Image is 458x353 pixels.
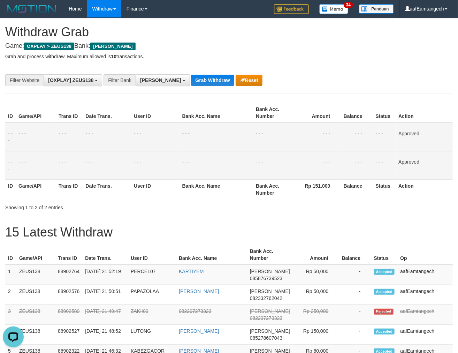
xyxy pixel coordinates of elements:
td: - - - [373,151,396,179]
td: 88902589 [55,305,82,325]
td: - - - [16,123,56,151]
span: 34 [344,2,353,8]
span: Accepted [374,289,395,295]
th: Bank Acc. Number [247,245,293,265]
td: Approved [396,151,453,179]
a: [PERSON_NAME] [179,328,219,334]
span: [PERSON_NAME] [90,43,135,50]
th: User ID [131,179,179,199]
th: Status [373,103,396,123]
td: Approved [396,123,453,151]
td: [DATE] 21:49:47 [82,305,128,325]
button: Open LiveChat chat widget [3,3,24,24]
td: - - - [56,151,83,179]
span: [PERSON_NAME] [250,328,290,334]
th: Action [396,103,453,123]
th: Date Trans. [82,245,128,265]
span: Copy 085876739523 to clipboard [250,276,282,281]
th: Bank Acc. Name [180,103,253,123]
td: - - - [56,123,83,151]
td: 88902527 [55,325,82,345]
td: ZEUS138 [16,265,55,285]
td: - [339,265,371,285]
a: [PERSON_NAME] [179,288,219,294]
img: Button%20Memo.svg [319,4,349,14]
td: - - - [16,151,56,179]
td: - - - [180,151,253,179]
td: aafEamtangech [397,305,453,325]
th: Date Trans. [83,103,131,123]
td: - - - [180,123,253,151]
td: Rp 50,000 [293,285,339,305]
span: Copy 082297273323 to clipboard [250,315,282,321]
td: - - - [293,151,341,179]
strong: 10 [111,54,116,59]
th: Status [373,179,396,199]
span: [PERSON_NAME] [250,269,290,274]
button: [PERSON_NAME] [136,74,190,86]
button: [OXPLAY] ZEUS138 [44,74,102,86]
td: - - - [341,123,373,151]
div: Filter Bank [104,74,136,86]
span: [OXPLAY] ZEUS138 [48,77,93,83]
td: 1 [5,265,16,285]
td: - - - [293,123,341,151]
span: [PERSON_NAME] [250,308,290,314]
span: [PERSON_NAME] [250,288,290,294]
button: Reset [236,75,262,86]
td: Rp 150,000 [293,325,339,345]
th: Bank Acc. Number [253,103,293,123]
td: Rp 250,000 [293,305,339,325]
td: - - - [253,151,293,179]
td: 88902764 [55,265,82,285]
th: Trans ID [56,179,83,199]
td: 88902576 [55,285,82,305]
td: [DATE] 21:50:51 [82,285,128,305]
td: - - - [373,123,396,151]
a: 082297273323 [179,308,211,314]
td: - - - [83,151,131,179]
td: ZEUS138 [16,325,55,345]
img: panduan.png [359,4,394,14]
td: aafEamtangech [397,285,453,305]
a: KARTIYEM [179,269,204,274]
td: - - - [5,123,16,151]
th: Rp 151.000 [293,179,341,199]
h1: 15 Latest Withdraw [5,225,453,239]
td: - [339,285,371,305]
th: Game/API [16,103,56,123]
th: Trans ID [56,103,83,123]
td: 3 [5,305,16,325]
th: Op [397,245,453,265]
th: ID [5,245,16,265]
span: Accepted [374,329,395,335]
img: Feedback.jpg [274,4,309,14]
th: User ID [131,103,179,123]
th: Action [396,179,453,199]
div: Showing 1 to 2 of 2 entries [5,201,186,211]
td: PAPAZOLAA [128,285,176,305]
th: User ID [128,245,176,265]
td: Rp 50,000 [293,265,339,285]
th: Balance [341,179,373,199]
th: Trans ID [55,245,82,265]
td: - - - [5,151,16,179]
td: ZEUS138 [16,305,55,325]
th: Amount [293,245,339,265]
h4: Game: Bank: [5,43,453,50]
span: Copy 085278607043 to clipboard [250,335,282,341]
th: ID [5,103,16,123]
td: - [339,325,371,345]
td: aafEamtangech [397,325,453,345]
span: Accepted [374,269,395,275]
td: - - - [253,123,293,151]
th: Status [371,245,398,265]
td: LUTONG [128,325,176,345]
th: Bank Acc. Name [176,245,247,265]
td: [DATE] 21:52:19 [82,265,128,285]
img: MOTION_logo.png [5,3,58,14]
td: - [339,305,371,325]
th: Amount [293,103,341,123]
td: - - - [83,123,131,151]
th: Bank Acc. Name [180,179,253,199]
